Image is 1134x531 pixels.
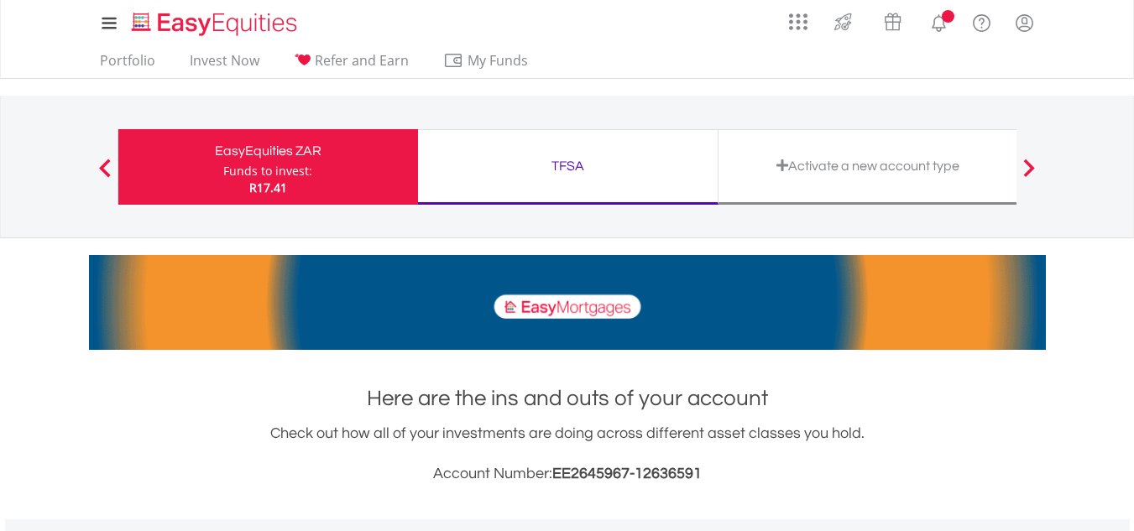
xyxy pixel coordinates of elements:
a: Portfolio [93,52,162,78]
span: Refer and Earn [315,51,409,70]
h1: Here are the ins and outs of your account [89,383,1046,414]
div: Activate a new account type [729,154,1008,178]
a: Home page [125,4,304,38]
div: EasyEquities ZAR [128,139,408,163]
img: thrive-v2.svg [829,8,857,35]
a: Invest Now [183,52,266,78]
img: EasyEquities_Logo.png [128,10,304,38]
a: Refer and Earn [287,52,415,78]
div: Check out how all of your investments are doing across different asset classes you hold. [89,422,1046,486]
span: My Funds [443,49,553,71]
a: FAQ's and Support [960,4,1003,38]
span: R17.41 [249,180,287,195]
a: Vouchers [868,4,917,35]
span: EE2645967-12636591 [552,466,702,482]
div: TFSA [428,154,708,178]
a: My Profile [1003,4,1046,41]
img: EasyMortage Promotion Banner [89,255,1046,350]
a: Notifications [917,4,960,38]
a: AppsGrid [778,4,818,31]
img: grid-menu-icon.svg [789,13,807,31]
div: Funds to invest: [223,163,312,180]
img: vouchers-v2.svg [879,8,907,35]
h3: Account Number: [89,462,1046,486]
